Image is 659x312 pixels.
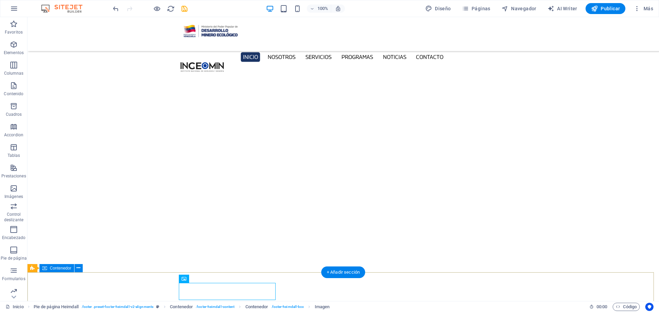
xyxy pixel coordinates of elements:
[34,303,329,311] nav: breadcrumb
[166,4,175,13] button: reload
[271,303,304,311] span: . footer-heimdall-box
[317,4,328,13] h6: 100%
[112,5,120,13] i: Deshacer: Cambiar orientación (Ctrl+Z)
[4,91,23,97] p: Contenido
[423,3,454,14] div: Diseño (Ctrl+Alt+Y)
[180,4,188,13] button: save
[613,303,640,311] button: Código
[153,4,161,13] button: Haz clic para salir del modo de previsualización y seguir editando
[425,5,451,12] span: Diseño
[39,4,91,13] img: Editor Logo
[545,3,580,14] button: AI Writer
[499,3,539,14] button: Navegador
[181,5,188,13] i: Guardar (Ctrl+S)
[591,5,620,12] span: Publicar
[335,5,341,12] i: Al redimensionar, ajustar el nivel de zoom automáticamente para ajustarse al dispositivo elegido.
[170,303,193,311] span: Haz clic para seleccionar y doble clic para editar
[1,255,26,261] p: Pie de página
[634,5,653,12] span: Más
[631,3,656,14] button: Más
[321,266,365,278] div: + Añadir sección
[4,50,24,55] p: Elementos
[423,3,454,14] button: Diseño
[5,29,23,35] p: Favoritos
[601,304,602,309] span: :
[50,266,71,270] span: Contenedor
[112,4,120,13] button: undo
[196,303,234,311] span: . footer-heimdall-content
[156,305,159,309] i: Este elemento es un preajuste personalizable
[4,132,23,138] p: Accordion
[34,303,79,311] span: Haz clic para seleccionar y doble clic para editar
[167,5,175,13] i: Volver a cargar página
[2,276,25,282] p: Formularios
[8,153,20,158] p: Tablas
[4,194,23,199] p: Imágenes
[586,3,626,14] button: Publicar
[307,4,331,13] button: 100%
[81,303,153,311] span: . footer .preset-footer-heimdall-v2-alignments
[462,5,490,12] span: Páginas
[5,303,24,311] a: Haz clic para cancelar la selección y doble clic para abrir páginas
[6,112,22,117] p: Cuadros
[315,303,330,311] span: Haz clic para seleccionar y doble clic para editar
[645,303,654,311] button: Usercentrics
[459,3,493,14] button: Páginas
[589,303,608,311] h6: Tiempo de la sesión
[616,303,637,311] span: Código
[501,5,536,12] span: Navegador
[2,235,25,240] p: Encabezado
[597,303,607,311] span: 00 00
[4,71,24,76] p: Columnas
[245,303,268,311] span: Haz clic para seleccionar y doble clic para editar
[1,173,26,179] p: Prestaciones
[547,5,577,12] span: AI Writer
